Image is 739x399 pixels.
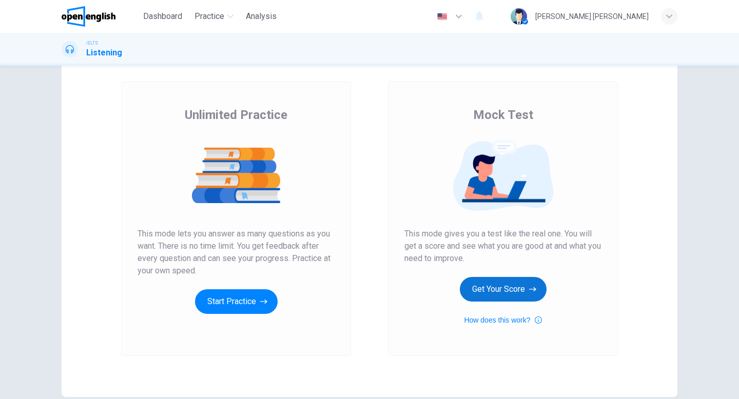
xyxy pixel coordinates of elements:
[86,39,98,47] span: IELTS
[86,47,122,59] h1: Listening
[436,13,449,21] img: en
[460,277,547,302] button: Get Your Score
[62,6,139,27] a: OpenEnglish logo
[464,314,541,326] button: How does this work?
[143,10,182,23] span: Dashboard
[246,10,277,23] span: Analysis
[190,7,238,26] button: Practice
[511,8,527,25] img: Profile picture
[242,7,281,26] button: Analysis
[139,7,186,26] button: Dashboard
[185,107,287,123] span: Unlimited Practice
[535,10,649,23] div: [PERSON_NAME] [PERSON_NAME]
[62,6,115,27] img: OpenEnglish logo
[138,228,335,277] span: This mode lets you answer as many questions as you want. There is no time limit. You get feedback...
[195,10,224,23] span: Practice
[404,228,601,265] span: This mode gives you a test like the real one. You will get a score and see what you are good at a...
[473,107,533,123] span: Mock Test
[195,289,278,314] button: Start Practice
